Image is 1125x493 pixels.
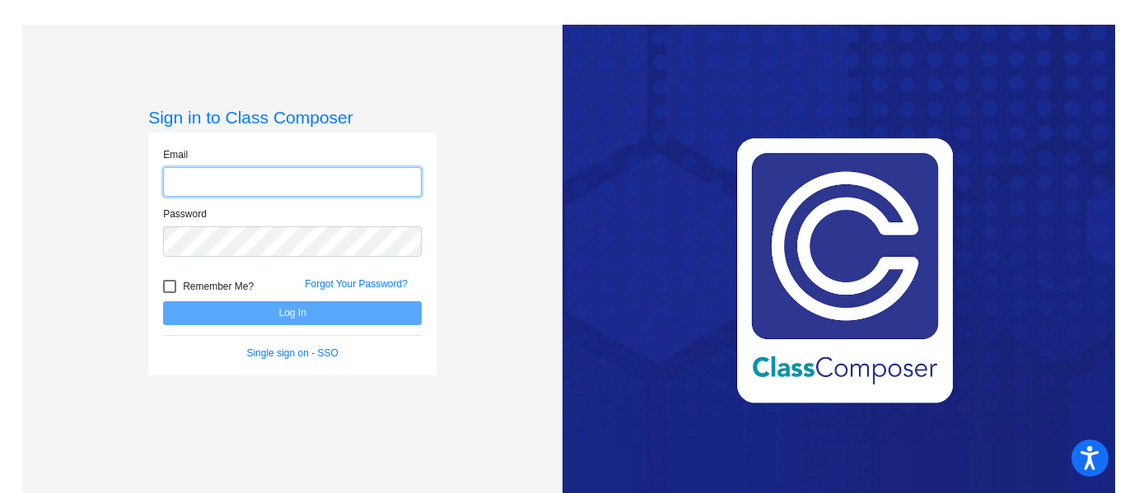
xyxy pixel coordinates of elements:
label: Password [163,207,207,221]
label: Email [163,147,188,162]
h3: Sign in to Class Composer [148,107,436,128]
a: Forgot Your Password? [305,278,408,290]
span: Remember Me? [183,277,254,296]
button: Log In [163,301,422,325]
a: Single sign on - SSO [246,347,338,359]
